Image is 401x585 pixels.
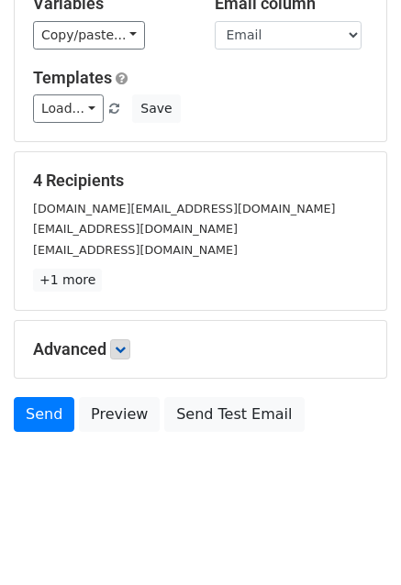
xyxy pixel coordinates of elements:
a: Send Test Email [164,397,304,432]
a: +1 more [33,269,102,292]
button: Save [132,94,180,123]
a: Copy/paste... [33,21,145,50]
a: Templates [33,68,112,87]
h5: Advanced [33,339,368,359]
a: Send [14,397,74,432]
small: [DOMAIN_NAME][EMAIL_ADDRESS][DOMAIN_NAME] [33,202,335,215]
small: [EMAIL_ADDRESS][DOMAIN_NAME] [33,222,238,236]
iframe: Chat Widget [309,497,401,585]
h5: 4 Recipients [33,171,368,191]
small: [EMAIL_ADDRESS][DOMAIN_NAME] [33,243,238,257]
a: Load... [33,94,104,123]
a: Preview [79,397,160,432]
